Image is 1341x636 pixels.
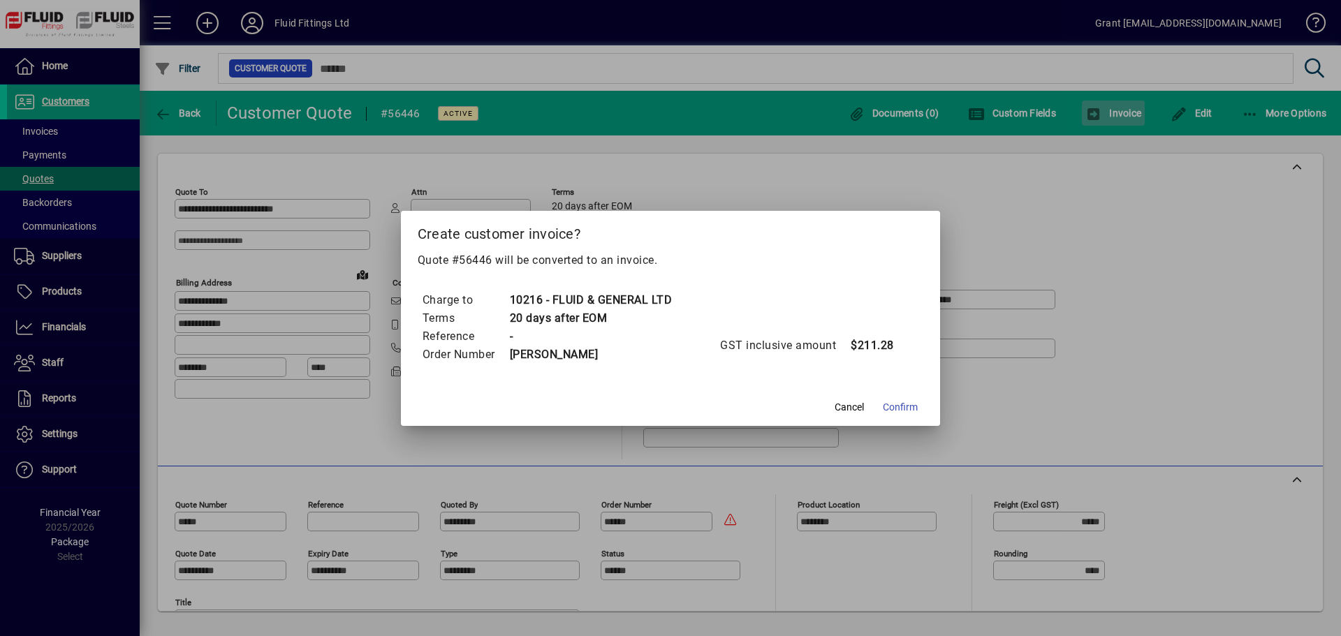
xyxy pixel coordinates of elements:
h2: Create customer invoice? [401,211,941,251]
td: GST inclusive amount [719,337,850,355]
td: 10216 - FLUID & GENERAL LTD [509,291,673,309]
p: Quote #56446 will be converted to an invoice. [418,252,924,269]
td: [PERSON_NAME] [509,346,673,364]
td: Order Number [422,346,509,364]
td: $211.28 [850,337,906,355]
td: Terms [422,309,509,327]
span: Confirm [883,400,918,415]
td: Reference [422,327,509,346]
span: Cancel [835,400,864,415]
td: - [509,327,673,346]
button: Cancel [827,395,872,420]
td: 20 days after EOM [509,309,673,327]
button: Confirm [877,395,923,420]
td: Charge to [422,291,509,309]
